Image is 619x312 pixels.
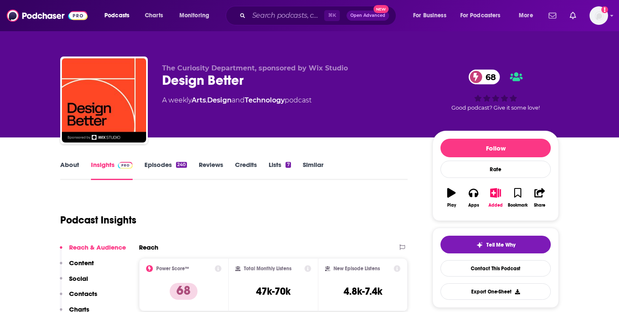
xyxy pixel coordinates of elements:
img: tell me why sparkle [476,242,483,248]
img: Podchaser Pro [118,162,133,169]
h2: Total Monthly Listens [244,266,291,272]
button: open menu [455,9,513,22]
svg: Add a profile image [601,6,608,13]
span: For Podcasters [460,10,501,22]
a: Show notifications dropdown [566,8,579,23]
h3: 47k-70k [256,285,291,298]
div: 68Good podcast? Give it some love! [432,64,559,116]
div: Apps [468,203,479,208]
button: open menu [173,9,220,22]
button: open menu [513,9,544,22]
p: Reach & Audience [69,243,126,251]
span: Logged in as redsetterpr [590,6,608,25]
div: Play [447,203,456,208]
img: User Profile [590,6,608,25]
button: Content [60,259,94,274]
button: Follow [440,139,551,157]
button: tell me why sparkleTell Me Why [440,236,551,253]
div: Search podcasts, credits, & more... [234,6,404,25]
span: , [206,96,207,104]
button: Added [485,183,507,213]
span: 68 [477,70,500,84]
a: Arts [192,96,206,104]
button: Reach & Audience [60,243,126,259]
span: ⌘ K [324,10,340,21]
span: For Business [413,10,446,22]
span: Good podcast? Give it some love! [451,105,540,111]
a: Contact This Podcast [440,260,551,277]
div: 7 [285,162,291,168]
button: Open AdvancedNew [347,11,389,21]
a: Credits [235,161,257,180]
h2: New Episode Listens [334,266,380,272]
a: Lists7 [269,161,291,180]
button: open menu [99,9,140,22]
button: Export One-Sheet [440,283,551,300]
p: Contacts [69,290,97,298]
div: A weekly podcast [162,95,312,105]
button: Social [60,274,88,290]
span: New [374,5,389,13]
a: Charts [139,9,168,22]
button: Apps [462,183,484,213]
a: 68 [469,70,500,84]
div: Share [534,203,545,208]
a: Technology [245,96,285,104]
button: Show profile menu [590,6,608,25]
h2: Reach [139,243,158,251]
a: Design [207,96,232,104]
span: Open Advanced [350,13,385,18]
h3: 4.8k-7.4k [344,285,382,298]
span: Charts [145,10,163,22]
button: Bookmark [507,183,528,213]
a: Reviews [199,161,223,180]
a: Show notifications dropdown [545,8,560,23]
span: Tell Me Why [486,242,515,248]
div: Rate [440,161,551,178]
p: Social [69,274,88,282]
a: Similar [303,161,323,180]
span: Podcasts [104,10,129,22]
button: Contacts [60,290,97,305]
span: The Curiosity Department, sponsored by Wix Studio [162,64,348,72]
span: and [232,96,245,104]
img: Design Better [62,58,146,143]
a: About [60,161,79,180]
div: 240 [176,162,187,168]
input: Search podcasts, credits, & more... [249,9,324,22]
img: Podchaser - Follow, Share and Rate Podcasts [7,8,88,24]
div: Added [488,203,503,208]
span: More [519,10,533,22]
button: Play [440,183,462,213]
span: Monitoring [179,10,209,22]
button: open menu [407,9,457,22]
a: InsightsPodchaser Pro [91,161,133,180]
h1: Podcast Insights [60,214,136,226]
p: 68 [170,283,197,300]
h2: Power Score™ [156,266,189,272]
div: Bookmark [508,203,528,208]
button: Share [529,183,551,213]
p: Content [69,259,94,267]
a: Episodes240 [144,161,187,180]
